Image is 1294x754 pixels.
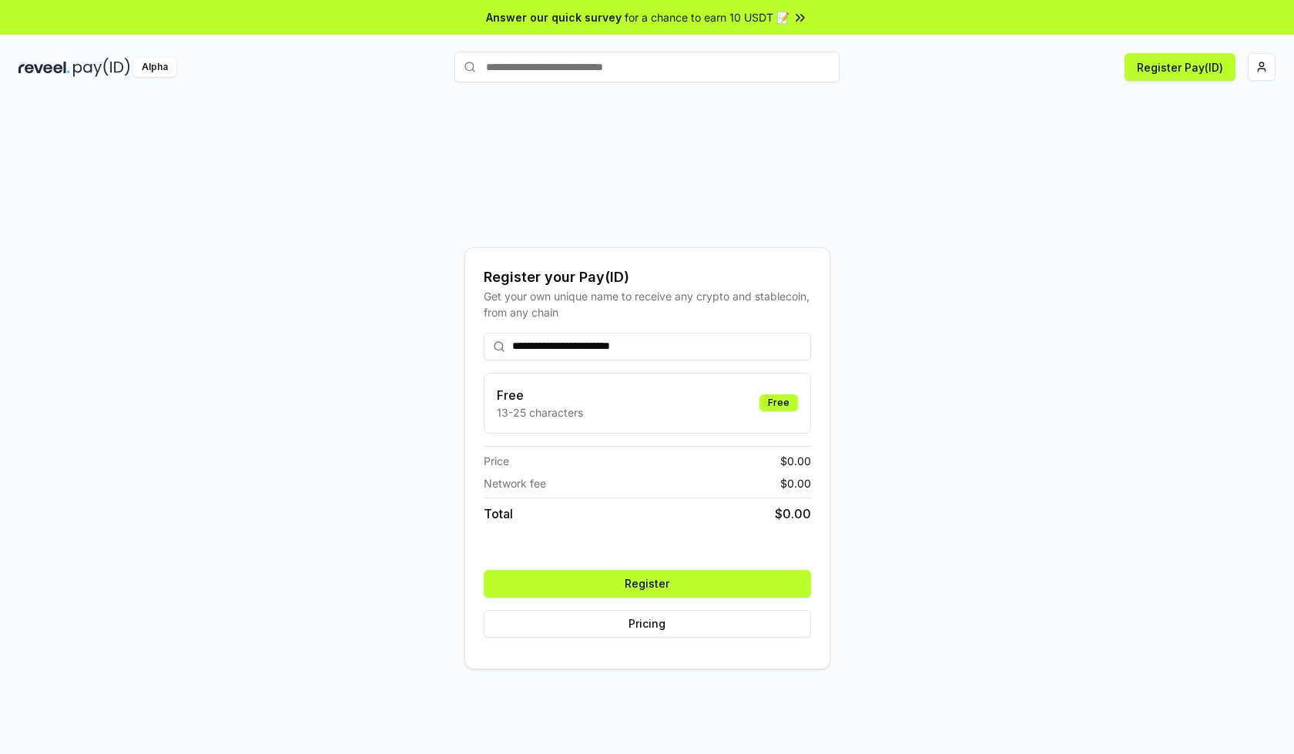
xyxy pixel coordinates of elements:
span: $ 0.00 [775,504,811,523]
p: 13-25 characters [497,404,583,421]
div: Alpha [133,58,176,77]
h3: Free [497,386,583,404]
div: Free [759,394,798,411]
span: Network fee [484,475,546,491]
button: Pricing [484,610,811,638]
span: Total [484,504,513,523]
img: reveel_dark [18,58,70,77]
div: Get your own unique name to receive any crypto and stablecoin, from any chain [484,288,811,320]
div: Register your Pay(ID) [484,266,811,288]
button: Register [484,570,811,598]
span: Answer our quick survey [486,9,622,25]
img: pay_id [73,58,130,77]
span: $ 0.00 [780,453,811,469]
span: for a chance to earn 10 USDT 📝 [625,9,789,25]
button: Register Pay(ID) [1125,53,1235,81]
span: $ 0.00 [780,475,811,491]
span: Price [484,453,509,469]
